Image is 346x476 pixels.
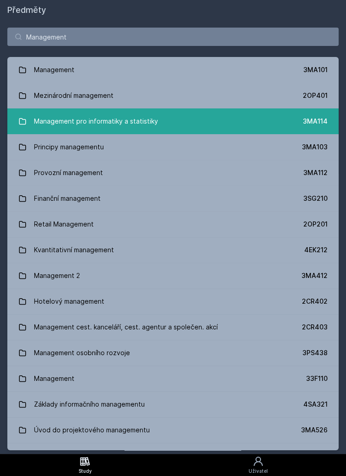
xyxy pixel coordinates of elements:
a: Provozní management 3MA112 [7,160,339,186]
div: 3MA412 [301,271,328,280]
a: Úvod do projektového managementu 3MA526 [7,417,339,443]
h1: Předměty [7,4,339,17]
a: Finanční management 3SG210 [7,186,339,211]
div: Retail Management [34,215,94,233]
div: 3SG210 [303,194,328,203]
div: Management pro informatiky a statistiky [34,112,158,130]
div: Management cest. kanceláří, cest. agentur a společen. akcí [34,318,218,336]
a: Management osobního rozvoje 3PS438 [7,340,339,366]
div: 3MA112 [303,168,328,177]
div: 3MA114 [303,117,328,126]
div: Provozní management [34,164,103,182]
div: Management 2 [34,266,80,285]
div: Principy managementu [34,138,104,156]
div: Úvod do projektového managementu [34,421,150,439]
div: 2OP201 [303,220,328,229]
div: 33F110 [306,374,328,383]
div: 2OP401 [303,91,328,100]
a: Principy managementu 3MA103 [7,134,339,160]
div: Kvantitativní management [34,241,114,259]
div: Management [34,61,74,79]
a: Management pro informatiky a statistiky 3MA114 [7,108,339,134]
a: Management cest. kanceláří, cest. agentur a společen. akcí 2CR403 [7,314,339,340]
div: 3MA526 [301,425,328,435]
div: 3MA101 [303,65,328,74]
a: Základy informačního managementu 4SA321 [7,391,339,417]
a: Management 33F110 [7,366,339,391]
div: Management osobního rozvoje [34,344,130,362]
div: Finanční management [34,189,101,208]
a: Management 2 3MA412 [7,263,339,289]
div: Angličtina pro Arts management 1 (B2) [34,447,152,465]
a: Kvantitativní management 4EK212 [7,237,339,263]
a: Angličtina pro Arts management 1 (B2) 2AJ131 [7,443,339,469]
div: Hotelový management [34,292,104,311]
input: Název nebo ident předmětu… [7,28,339,46]
div: 4EK212 [304,245,328,255]
div: 4SA321 [303,400,328,409]
div: Mezinárodní management [34,86,113,105]
div: Základy informačního managementu [34,395,145,414]
a: Hotelový management 2CR402 [7,289,339,314]
div: Uživatel [249,468,268,475]
div: 2CR402 [302,297,328,306]
div: Management [34,369,74,388]
a: Management 3MA101 [7,57,339,83]
div: 3PS438 [302,348,328,357]
div: 2CR403 [302,323,328,332]
div: 3MA103 [302,142,328,152]
a: Mezinárodní management 2OP401 [7,83,339,108]
a: Retail Management 2OP201 [7,211,339,237]
div: Study [79,468,92,475]
a: Uživatel [170,454,346,476]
